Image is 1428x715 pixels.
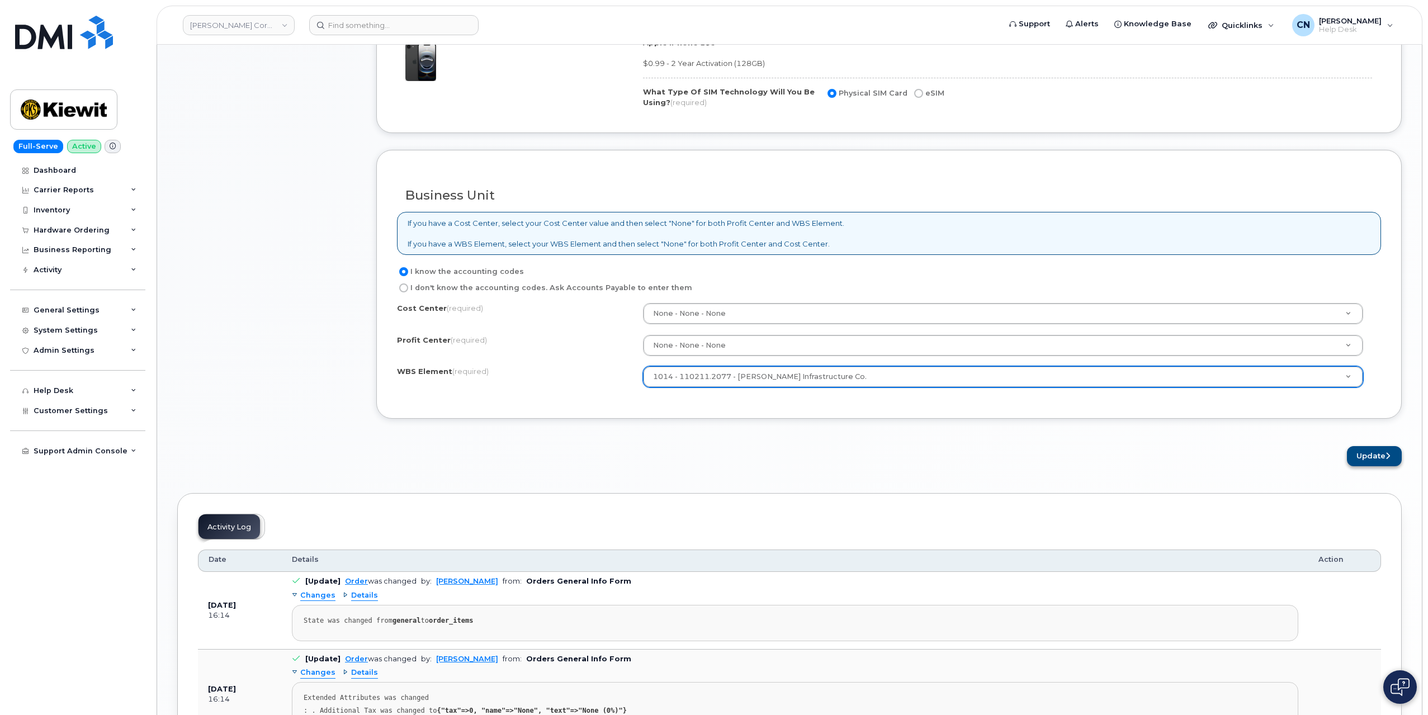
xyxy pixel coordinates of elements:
[300,590,335,601] span: Changes
[912,87,944,100] label: eSIM
[1284,14,1401,36] div: Connor Nguyen
[397,43,436,81] img: iphone16e.png
[1391,678,1410,696] img: Open chat
[670,98,707,107] span: (required)
[1200,14,1282,36] div: Quicklinks
[397,281,692,295] label: I don't know the accounting codes. Ask Accounts Payable to enter them
[828,89,836,98] input: Physical SIM Card
[643,87,816,107] label: What Type Of SIM Technology Will You Be Using?
[183,15,295,35] a: Kiewit Corporation
[309,15,479,35] input: Find something...
[1075,18,1099,30] span: Alerts
[526,577,631,585] b: Orders General Info Form
[345,655,368,663] a: Order
[1019,18,1050,30] span: Support
[300,667,335,678] span: Changes
[304,617,1287,625] div: State was changed from to
[646,309,726,319] span: None - None - None
[304,694,1287,702] div: Extended Attributes was changed
[1297,18,1310,32] span: CN
[825,87,907,100] label: Physical SIM Card
[292,555,319,565] span: Details
[643,59,765,68] span: $0.99 - 2 Year Activation (128GB)
[351,590,378,601] span: Details
[397,303,483,314] label: Cost Center
[644,304,1363,324] a: None - None - None
[503,577,522,585] span: from:
[397,265,524,278] label: I know the accounting codes
[447,304,483,312] span: (required)
[653,341,726,349] span: None - None - None
[1058,13,1107,35] a: Alerts
[305,577,341,585] b: [Update]
[209,555,226,565] span: Date
[1001,13,1058,35] a: Support
[399,267,408,276] input: I know the accounting codes
[208,685,236,693] b: [DATE]
[436,655,498,663] a: [PERSON_NAME]
[405,188,1373,202] h3: Business Unit
[421,655,432,663] span: by:
[644,335,1363,356] a: None - None - None
[345,577,368,585] a: Order
[304,707,1287,715] div: : . Additional Tax was changed to
[1124,18,1191,30] span: Knowledge Base
[914,89,923,98] input: eSIM
[397,366,489,377] label: WBS Element
[393,617,421,624] strong: general
[1222,21,1262,30] span: Quicklinks
[208,694,272,704] div: 16:14
[451,335,487,344] span: (required)
[399,283,408,292] input: I don't know the accounting codes. Ask Accounts Payable to enter them
[408,218,844,249] p: If you have a Cost Center, select your Cost Center value and then select "None" for both Profit C...
[1319,16,1382,25] span: [PERSON_NAME]
[429,617,473,624] strong: order_items
[503,655,522,663] span: from:
[208,601,236,609] b: [DATE]
[526,655,631,663] b: Orders General Info Form
[305,655,341,663] b: [Update]
[437,707,627,714] strong: {"tax"=>0, "name"=>"None", "text"=>"None (0%)"}
[452,367,489,376] span: (required)
[436,577,498,585] a: [PERSON_NAME]
[1308,550,1381,572] th: Action
[1107,13,1199,35] a: Knowledge Base
[1319,25,1382,34] span: Help Desk
[421,577,432,585] span: by:
[397,335,487,345] label: Profit Center
[345,655,417,663] div: was changed
[351,667,378,678] span: Details
[644,367,1363,387] a: 1014 - 110211.2077 - [PERSON_NAME] Infrastructure Co.
[208,610,272,621] div: 16:14
[646,372,867,382] span: 1014 - 110211.2077 - [PERSON_NAME] Infrastructure Co.
[1347,446,1402,467] button: Update
[345,577,417,585] div: was changed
